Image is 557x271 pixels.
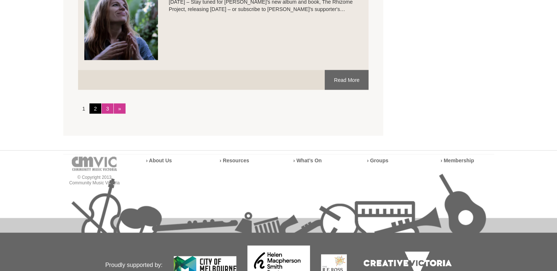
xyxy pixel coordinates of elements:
[146,158,172,163] a: › About Us
[441,158,474,163] a: › Membership
[325,70,369,90] a: Read More
[114,104,126,114] a: »
[367,158,388,163] a: › Groups
[102,104,113,114] a: 3
[63,175,126,186] p: © Copyright 2013 Community Music Victoria
[72,157,117,171] img: cmvic-logo-footer.png
[293,158,322,163] a: › What’s On
[78,104,90,114] li: 1
[220,158,249,163] a: › Resources
[89,104,101,114] a: 2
